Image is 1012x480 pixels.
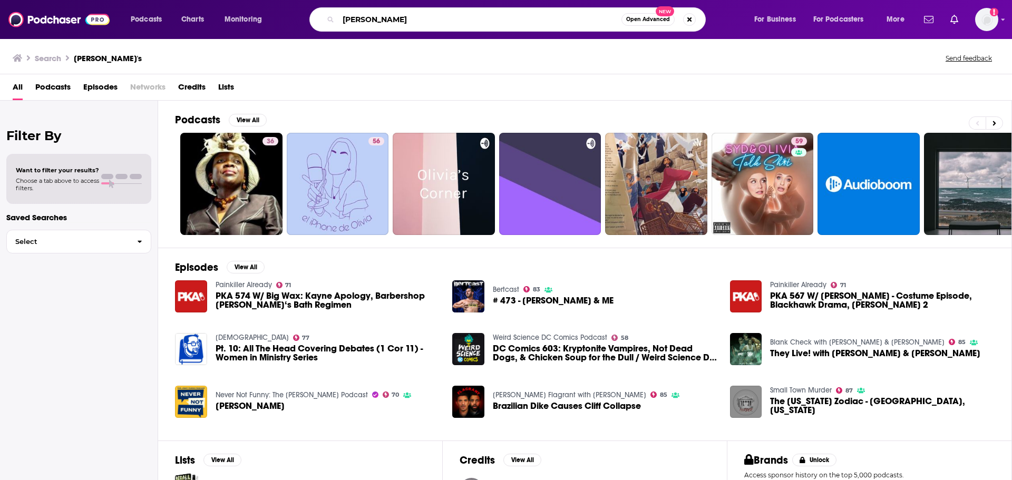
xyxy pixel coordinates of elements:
[650,391,667,398] a: 85
[338,11,621,28] input: Search podcasts, credits, & more...
[879,11,918,28] button: open menu
[533,287,540,292] span: 83
[503,454,541,466] button: View All
[626,17,670,22] span: Open Advanced
[287,133,389,235] a: 56
[368,137,384,145] a: 56
[744,471,995,479] p: Access sponsor history on the top 5,000 podcasts.
[178,79,206,100] a: Credits
[227,261,265,273] button: View All
[229,114,267,126] button: View All
[175,261,218,274] h2: Episodes
[216,333,289,342] a: BibleThinker
[730,386,762,418] a: The Alabama Zodiac - Jacksonville, Alabama
[493,344,717,362] a: DC Comics 603: Kryptonite Vampires, Not Dead Dogs, & Chicken Soup for the Dull / Weird Science DC...
[730,333,762,365] a: They Live! with Mike Mitchell & Nick Wiger
[175,333,207,365] img: Pt. 10: All The Head Covering Debates (1 Cor 11) - Women in Ministry Series
[754,12,796,27] span: For Business
[792,454,837,466] button: Unlock
[770,397,995,415] a: The Alabama Zodiac - Jacksonville, Alabama
[8,9,110,30] img: Podchaser - Follow, Share and Rate Podcasts
[770,397,995,415] span: The [US_STATE] Zodiac - [GEOGRAPHIC_DATA], [US_STATE]
[770,280,826,289] a: Painkiller Already
[216,401,285,410] a: Oscar Nunez
[958,340,966,345] span: 85
[319,7,716,32] div: Search podcasts, credits, & more...
[74,53,142,63] h3: [PERSON_NAME]'s
[216,390,368,399] a: Never Not Funny: The Jimmy Pardo Podcast
[6,212,151,222] p: Saved Searches
[225,12,262,27] span: Monitoring
[806,11,879,28] button: open menu
[920,11,938,28] a: Show notifications dropdown
[203,454,241,466] button: View All
[975,8,998,31] img: User Profile
[770,291,995,309] span: PKA 567 W/ [PERSON_NAME] - Costume Episode, Blackhawk Drama, [PERSON_NAME] 2
[770,349,980,358] span: They Live! with [PERSON_NAME] & [PERSON_NAME]
[217,11,276,28] button: open menu
[6,230,151,253] button: Select
[131,12,162,27] span: Podcasts
[175,113,220,126] h2: Podcasts
[747,11,809,28] button: open menu
[216,344,440,362] a: Pt. 10: All The Head Covering Debates (1 Cor 11) - Women in Ministry Series
[460,454,495,467] h2: Credits
[840,283,846,288] span: 71
[770,386,832,395] a: Small Town Murder
[7,238,129,245] span: Select
[621,13,675,26] button: Open AdvancedNew
[373,136,380,147] span: 56
[942,54,995,63] button: Send feedback
[744,454,788,467] h2: Brands
[730,280,762,312] img: PKA 567 W/ Anthony Cumia - Costume Episode, Blackhawk Drama, Tiger King 2
[975,8,998,31] button: Show profile menu
[175,454,241,467] a: ListsView All
[460,454,541,467] a: CreditsView All
[831,282,846,288] a: 71
[452,386,484,418] a: Brazilian Dike Causes Cliff Collapse
[180,133,283,235] a: 36
[493,401,641,410] a: Brazilian Dike Causes Cliff Collapse
[770,349,980,358] a: They Live! with Mike Mitchell & Nick Wiger
[123,11,176,28] button: open menu
[990,8,998,16] svg: Add a profile image
[836,387,853,394] a: 87
[493,390,646,399] a: Andrew Schulz's Flagrant with Akaash Singh
[16,177,99,192] span: Choose a tab above to access filters.
[267,136,274,147] span: 36
[656,6,675,16] span: New
[13,79,23,100] a: All
[35,53,61,63] h3: Search
[791,137,807,145] a: 59
[523,286,540,292] a: 83
[293,335,310,341] a: 77
[611,335,628,341] a: 58
[35,79,71,100] span: Podcasts
[6,128,151,143] h2: Filter By
[887,12,904,27] span: More
[392,393,399,397] span: 70
[175,280,207,312] a: PKA 574 W/ Big Wax: Kayne Apology, Barbershop Woody, Kyle‘s Bath Regimen
[175,386,207,418] img: Oscar Nunez
[181,12,204,27] span: Charts
[452,333,484,365] img: DC Comics 603: Kryptonite Vampires, Not Dead Dogs, & Chicken Soup for the Dull / Weird Science DC...
[218,79,234,100] span: Lists
[216,291,440,309] a: PKA 574 W/ Big Wax: Kayne Apology, Barbershop Woody, Kyle‘s Bath Regimen
[175,113,267,126] a: PodcastsView All
[262,137,278,145] a: 36
[493,285,519,294] a: Bertcast
[285,283,291,288] span: 71
[452,280,484,312] img: # 473 - Whitney Cummings & ME
[493,296,614,305] a: # 473 - Whitney Cummings & ME
[975,8,998,31] span: Logged in as hconnor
